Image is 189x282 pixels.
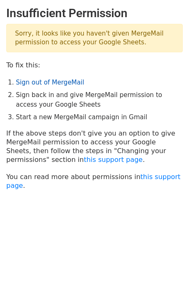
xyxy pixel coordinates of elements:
[16,113,183,122] li: Start a new MergeMail campaign in Gmail
[84,156,143,164] a: this support page
[147,242,189,282] iframe: Chat Widget
[6,6,183,21] h2: Insufficient Permission
[16,90,183,109] li: Sign back in and give MergeMail permission to access your Google Sheets
[6,173,181,190] a: this support page
[6,172,183,190] p: You can read more about permissions in .
[16,79,84,86] a: Sign out of MergeMail
[6,61,183,69] p: To fix this:
[6,24,183,52] p: Sorry, it looks like you haven't given MergeMail permission to access your Google Sheets.
[6,129,183,164] p: If the above steps don't give you an option to give MergeMail permission to access your Google Sh...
